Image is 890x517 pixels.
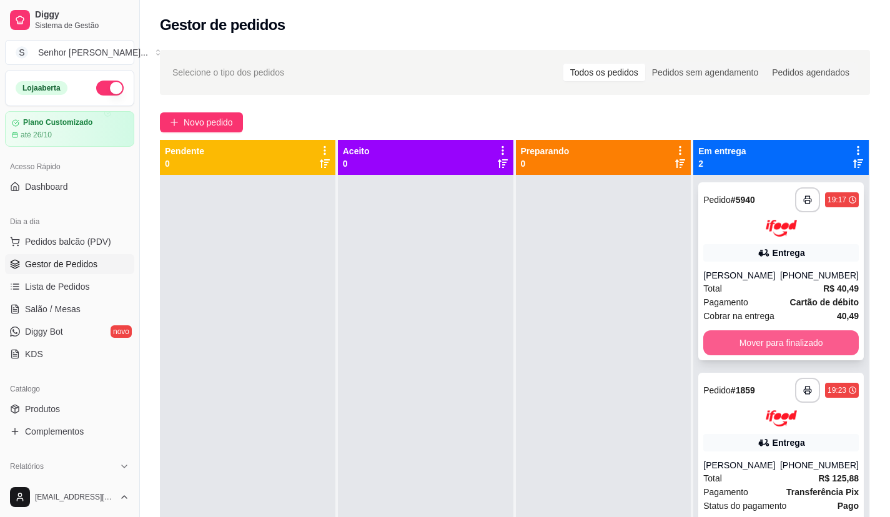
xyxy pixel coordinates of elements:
[23,118,92,127] article: Plano Customizado
[5,399,134,419] a: Produtos
[25,403,60,415] span: Produtos
[828,195,846,205] div: 19:17
[5,421,134,441] a: Complementos
[5,232,134,252] button: Pedidos balcão (PDV)
[703,471,722,485] span: Total
[172,66,284,79] span: Selecione o tipo dos pedidos
[25,180,68,193] span: Dashboard
[766,220,797,237] img: ifood
[25,280,90,293] span: Lista de Pedidos
[703,269,780,282] div: [PERSON_NAME]
[35,21,129,31] span: Sistema de Gestão
[5,111,134,147] a: Plano Customizadoaté 26/10
[38,46,148,59] div: Senhor [PERSON_NAME] ...
[703,385,731,395] span: Pedido
[160,112,243,132] button: Novo pedido
[731,385,755,395] strong: # 1859
[5,277,134,297] a: Lista de Pedidos
[698,157,746,170] p: 2
[25,325,63,338] span: Diggy Bot
[773,247,805,259] div: Entrega
[5,177,134,197] a: Dashboard
[25,235,111,248] span: Pedidos balcão (PDV)
[5,254,134,274] a: Gestor de Pedidos
[5,322,134,342] a: Diggy Botnovo
[703,295,748,309] span: Pagamento
[703,309,774,323] span: Cobrar na entrega
[703,195,731,205] span: Pedido
[96,81,124,96] button: Alterar Status
[563,64,645,81] div: Todos os pedidos
[5,482,134,512] button: [EMAIL_ADDRESS][DOMAIN_NAME]
[184,116,233,129] span: Novo pedido
[780,459,859,471] div: [PHONE_NUMBER]
[698,145,746,157] p: Em entrega
[5,212,134,232] div: Dia a dia
[5,476,134,496] a: Relatórios de vendas
[343,145,370,157] p: Aceito
[521,157,570,170] p: 0
[5,299,134,319] a: Salão / Mesas
[818,473,859,483] strong: R$ 125,88
[16,81,67,95] div: Loja aberta
[5,344,134,364] a: KDS
[703,459,780,471] div: [PERSON_NAME]
[766,410,797,427] img: ifood
[5,157,134,177] div: Acesso Rápido
[731,195,755,205] strong: # 5940
[35,9,129,21] span: Diggy
[25,425,84,438] span: Complementos
[16,46,28,59] span: S
[780,269,859,282] div: [PHONE_NUMBER]
[170,118,179,127] span: plus
[343,157,370,170] p: 0
[35,492,114,502] span: [EMAIL_ADDRESS][DOMAIN_NAME]
[703,499,786,513] span: Status do pagamento
[5,5,134,35] a: DiggySistema de Gestão
[5,379,134,399] div: Catálogo
[10,461,44,471] span: Relatórios
[786,487,859,497] strong: Transferência Pix
[765,64,856,81] div: Pedidos agendados
[703,330,859,355] button: Mover para finalizado
[828,385,846,395] div: 19:23
[25,348,43,360] span: KDS
[703,282,722,295] span: Total
[837,311,859,321] strong: 40,49
[25,303,81,315] span: Salão / Mesas
[25,258,97,270] span: Gestor de Pedidos
[160,15,285,35] h2: Gestor de pedidos
[165,145,204,157] p: Pendente
[823,283,859,293] strong: R$ 40,49
[790,297,859,307] strong: Cartão de débito
[21,130,52,140] article: até 26/10
[645,64,765,81] div: Pedidos sem agendamento
[521,145,570,157] p: Preparando
[165,157,204,170] p: 0
[5,40,134,65] button: Select a team
[703,485,748,499] span: Pagamento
